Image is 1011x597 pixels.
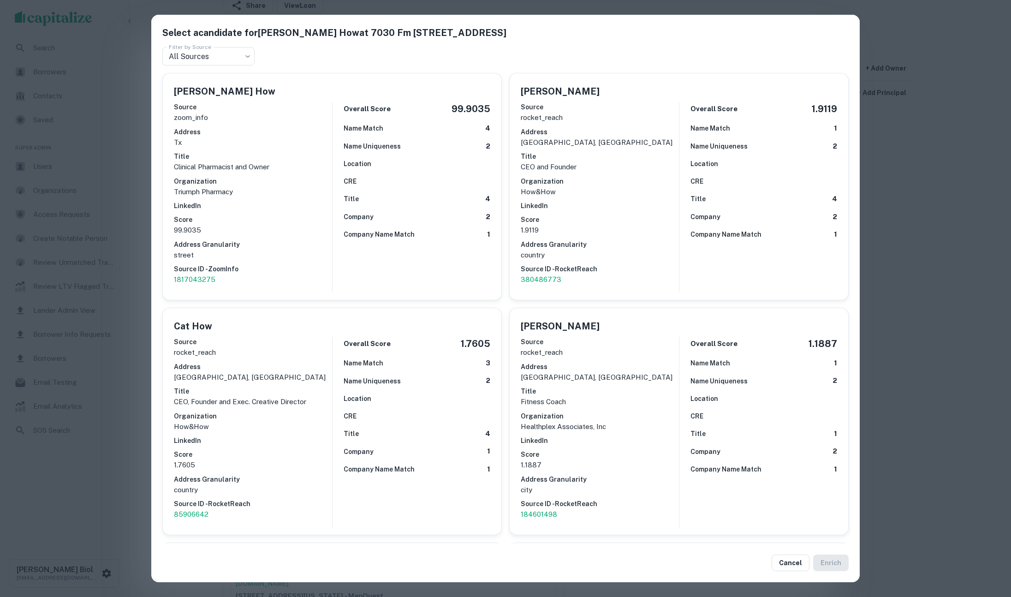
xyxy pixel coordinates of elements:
[174,127,332,137] h6: Address
[344,358,383,368] h6: Name Match
[174,215,332,225] h6: Score
[690,376,748,386] h6: Name Uniqueness
[344,447,374,457] h6: Company
[174,460,332,471] p: 1.7605
[521,137,679,148] p: [GEOGRAPHIC_DATA], [GEOGRAPHIC_DATA]
[521,396,679,407] p: Fitness Coach
[690,358,730,368] h6: Name Match
[521,484,679,496] p: city
[521,274,679,285] a: 380486773
[344,411,357,421] h6: CRE
[690,212,720,222] h6: Company
[690,464,761,474] h6: Company Name Match
[174,151,332,161] h6: Title
[344,394,371,404] h6: Location
[174,411,332,421] h6: Organization
[833,141,837,152] h6: 2
[174,347,332,358] p: rocket_reach
[521,362,679,372] h6: Address
[521,112,679,123] p: rocket_reach
[521,239,679,250] h6: Address Granularity
[521,161,679,173] p: CEO and Founder
[521,499,679,509] h6: Source ID - RocketReach
[521,225,679,236] p: 1.9119
[174,362,332,372] h6: Address
[690,394,718,404] h6: Location
[521,474,679,484] h6: Address Granularity
[174,474,332,484] h6: Address Granularity
[521,215,679,225] h6: Score
[521,421,679,432] p: Healthplex Associates, Inc
[174,449,332,460] h6: Score
[487,229,490,240] h6: 1
[834,429,837,439] h6: 1
[169,43,211,51] label: Filter by Source
[690,339,737,349] h6: Overall Score
[834,358,837,369] h6: 1
[174,264,332,274] h6: Source ID - ZoomInfo
[344,123,383,133] h6: Name Match
[174,250,332,261] p: street
[174,337,332,347] h6: Source
[521,460,679,471] p: 1.1887
[344,339,391,349] h6: Overall Score
[521,186,679,197] p: How&How
[521,264,679,274] h6: Source ID - RocketReach
[521,347,679,358] p: rocket_reach
[690,194,706,204] h6: Title
[174,186,332,197] p: Triumph Pharmacy
[521,151,679,161] h6: Title
[834,229,837,240] h6: 1
[834,464,837,475] h6: 1
[174,201,332,211] h6: LinkedIn
[521,436,679,446] h6: LinkedIn
[162,26,849,40] h5: Select a candidate for [PERSON_NAME] How at 7030 Fm [STREET_ADDRESS]
[174,225,332,236] p: 99.9035
[521,84,600,98] h5: [PERSON_NAME]
[487,464,490,475] h6: 1
[174,84,275,98] h5: [PERSON_NAME] How
[344,141,401,151] h6: Name Uniqueness
[521,319,600,333] h5: [PERSON_NAME]
[174,274,332,285] a: 1817043275
[174,396,332,407] p: CEO, Founder and Exec. Creative Director
[485,194,490,204] h6: 4
[832,194,837,204] h6: 4
[690,159,718,169] h6: Location
[521,372,679,383] p: [GEOGRAPHIC_DATA], [GEOGRAPHIC_DATA]
[965,494,1011,538] iframe: Chat Widget
[833,376,837,386] h6: 2
[174,137,332,148] p: tx
[834,123,837,134] h6: 1
[174,161,332,173] p: Clinical Pharmacist and Owner
[521,337,679,347] h6: Source
[809,337,837,351] h5: 1.1887
[521,176,679,186] h6: Organization
[487,446,490,457] h6: 1
[344,376,401,386] h6: Name Uniqueness
[486,212,490,222] h6: 2
[521,509,679,520] a: 184601498
[521,102,679,112] h6: Source
[452,102,490,116] h5: 99.9035
[690,447,720,457] h6: Company
[174,509,332,520] a: 85906642
[174,484,332,496] p: country
[174,176,332,186] h6: Organization
[486,376,490,386] h6: 2
[521,127,679,137] h6: Address
[812,102,837,116] h5: 1.9119
[486,141,490,152] h6: 2
[174,372,332,383] p: [GEOGRAPHIC_DATA], [GEOGRAPHIC_DATA]
[344,229,415,239] h6: Company Name Match
[690,123,730,133] h6: Name Match
[174,499,332,509] h6: Source ID - RocketReach
[174,436,332,446] h6: LinkedIn
[344,212,374,222] h6: Company
[521,201,679,211] h6: LinkedIn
